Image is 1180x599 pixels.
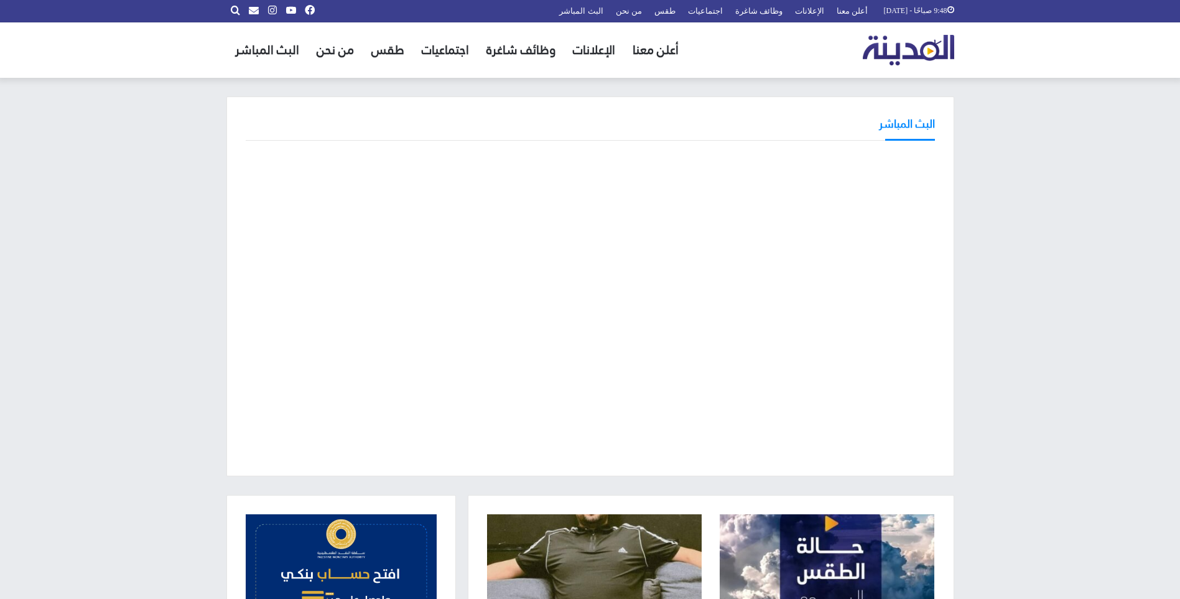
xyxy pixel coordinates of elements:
a: وظائف شاغرة [478,22,564,78]
a: اجتماعيات [413,22,478,78]
a: طقس [363,22,413,78]
a: البث المباشر [226,22,308,78]
a: من نحن [308,22,363,78]
a: أعلن معنا [624,22,687,78]
h3: البث المباشر [879,116,935,131]
a: الإعلانات [564,22,624,78]
img: تلفزيون المدينة [863,35,954,65]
